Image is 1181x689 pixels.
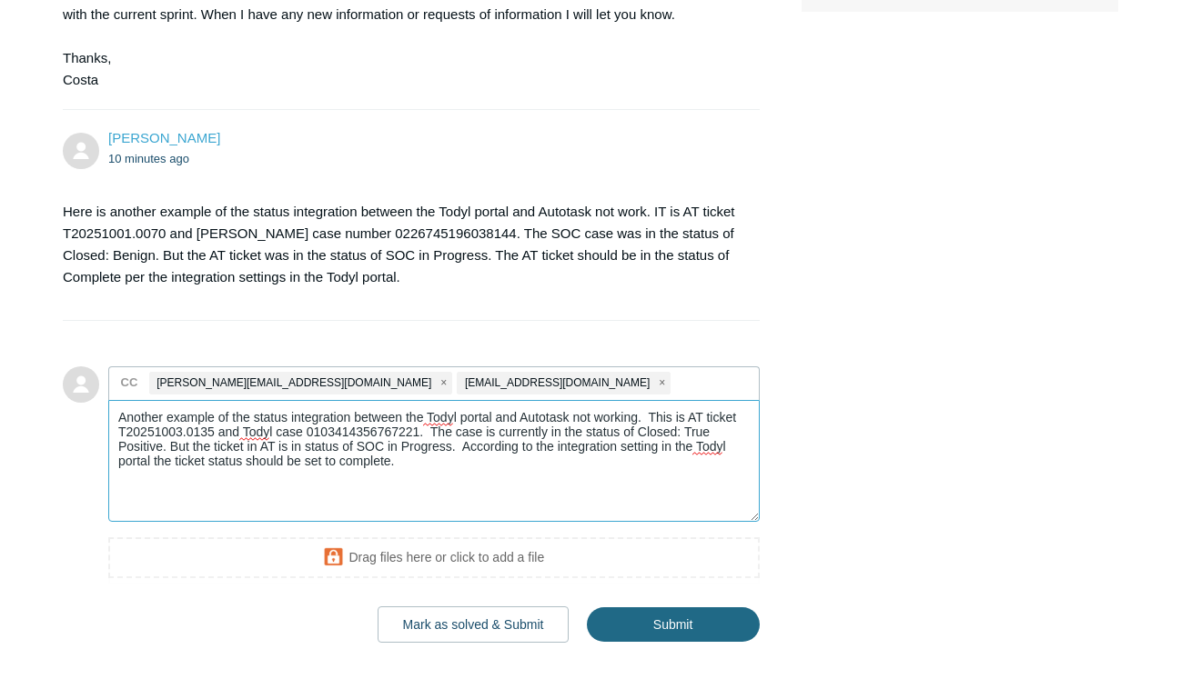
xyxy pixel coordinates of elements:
a: [PERSON_NAME] [108,130,220,145]
button: Mark as solved & Submit [378,606,570,643]
time: 10/05/2025, 16:13 [108,152,189,165]
p: Here is another example of the status integration between the Todyl portal and Autotask not work.... [63,201,742,288]
label: CC [121,369,138,396]
span: [PERSON_NAME][EMAIL_ADDRESS][DOMAIN_NAME] [156,373,431,394]
textarea: Add your reply [108,400,760,523]
span: close [659,373,665,394]
span: [EMAIL_ADDRESS][DOMAIN_NAME] [465,373,650,394]
span: Heath Gieson [108,130,220,145]
input: Submit [587,607,760,642]
span: close [440,373,447,394]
